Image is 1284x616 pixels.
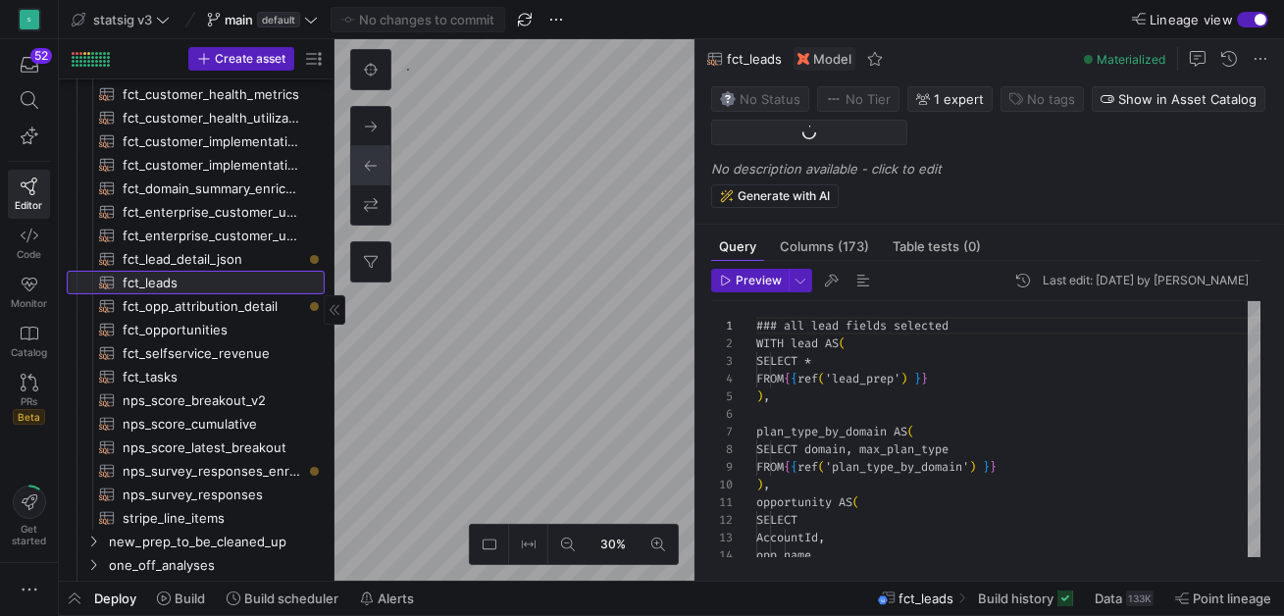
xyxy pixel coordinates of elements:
span: statsig v3 [93,12,152,27]
span: nps_score_latest_breakout​​​​​​​​​​ [123,436,302,459]
span: Generate with AI [738,189,830,203]
a: fct_enterprise_customer_usage_3d_lag​​​​​​​​​​ [67,200,325,224]
span: ) [900,371,907,386]
span: Get started [12,523,46,546]
span: main [225,12,253,27]
span: No tags [1027,91,1075,107]
span: ### all lead fields selected [756,318,949,334]
a: Catalog [8,317,50,366]
span: opportunity AS [756,494,852,510]
a: nps_survey_responses_enriched​​​​​​​​​​ [67,459,325,483]
div: 1 [711,317,733,334]
span: ref [797,459,818,475]
span: SELECT domain, max_plan_type [756,441,949,457]
span: fct_enterprise_customer_usage​​​​​​​​​​ [123,225,302,247]
button: 52 [8,47,50,82]
a: S [8,3,50,36]
div: Press SPACE to select this row. [67,82,325,106]
button: Alerts [351,582,423,615]
span: , [763,388,770,404]
a: nps_score_cumulative​​​​​​​​​​ [67,412,325,436]
a: fct_opp_attribution_detail​​​​​​​​​​ [67,294,325,318]
span: FROM [756,371,784,386]
span: fct_leads​​​​​​​​​​ [123,272,302,294]
span: Catalog [11,346,47,358]
button: No tierNo Tier [817,86,899,112]
span: PRs [21,395,37,407]
span: fct_customer_implementation_metrics​​​​​​​​​​ [123,154,302,177]
span: FROM [756,459,784,475]
span: SELECT * [756,353,811,369]
span: } [914,371,921,386]
div: 133K [1126,590,1154,606]
span: (0) [963,240,981,253]
div: 14 [711,546,733,564]
div: S [20,10,39,29]
div: Press SPACE to select this row. [67,106,325,129]
span: WITH lead AS [756,335,839,351]
div: 13 [711,529,733,546]
button: No statusNo Status [711,86,809,112]
span: fct_enterprise_customer_usage_3d_lag​​​​​​​​​​ [123,201,302,224]
span: fct_customer_implementation_metrics_latest​​​​​​​​​​ [123,130,302,153]
div: 8 [711,440,733,458]
span: fct_opportunities​​​​​​​​​​ [123,319,302,341]
span: No Status [720,91,800,107]
span: 1 expert [934,91,984,107]
div: 6 [711,405,733,423]
span: ( [818,371,825,386]
span: nps_survey_responses​​​​​​​​​​ [123,484,302,506]
div: 11 [711,493,733,511]
span: Deploy [94,590,136,606]
div: Press SPACE to select this row. [67,224,325,247]
div: Press SPACE to select this row. [67,459,325,483]
button: maindefault [202,7,323,32]
div: 2 [711,334,733,352]
span: one_off_analyses [109,554,322,577]
div: Press SPACE to select this row. [67,553,325,577]
span: ( [852,494,859,510]
div: Press SPACE to select this row. [67,365,325,388]
a: nps_score_latest_breakout​​​​​​​​​​ [67,436,325,459]
span: } [921,371,928,386]
div: Press SPACE to select this row. [67,294,325,318]
button: Build history [969,582,1082,615]
div: Press SPACE to select this row. [67,436,325,459]
button: Generate with AI [711,184,839,208]
span: AccountId, [756,530,825,545]
span: 'lead_prep' [825,371,900,386]
div: Press SPACE to select this row. [67,153,325,177]
button: Getstarted [8,478,50,554]
span: ref [797,371,818,386]
span: fct_tasks​​​​​​​​​​ [123,366,302,388]
span: Data [1095,590,1122,606]
span: Point lineage [1193,590,1271,606]
span: plan_type_by_domain AS [756,424,907,439]
button: Data133K [1086,582,1162,615]
div: Last edit: [DATE] by [PERSON_NAME] [1043,274,1249,287]
span: 'plan_type_by_domain' [825,459,969,475]
div: 4 [711,370,733,387]
img: undefined [797,53,809,65]
span: Monitor [11,297,47,309]
div: 5 [711,387,733,405]
img: No tier [826,91,842,107]
span: Show in Asset Catalog [1118,91,1257,107]
span: ) [756,388,763,404]
span: Build scheduler [244,590,338,606]
span: , [763,477,770,492]
span: Table tests [893,240,981,253]
button: Build scheduler [218,582,347,615]
a: fct_tasks​​​​​​​​​​ [67,365,325,388]
div: Press SPACE to select this row. [67,200,325,224]
span: (173) [838,240,869,253]
span: Create asset [215,52,285,66]
button: Create asset [188,47,294,71]
span: } [983,459,990,475]
button: Build [148,582,214,615]
div: Press SPACE to select this row. [67,506,325,530]
span: fct_opp_attribution_detail​​​​​​​​​​ [123,295,302,318]
span: } [990,459,997,475]
span: Columns [780,240,869,253]
a: fct_customer_implementation_metrics_latest​​​​​​​​​​ [67,129,325,153]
